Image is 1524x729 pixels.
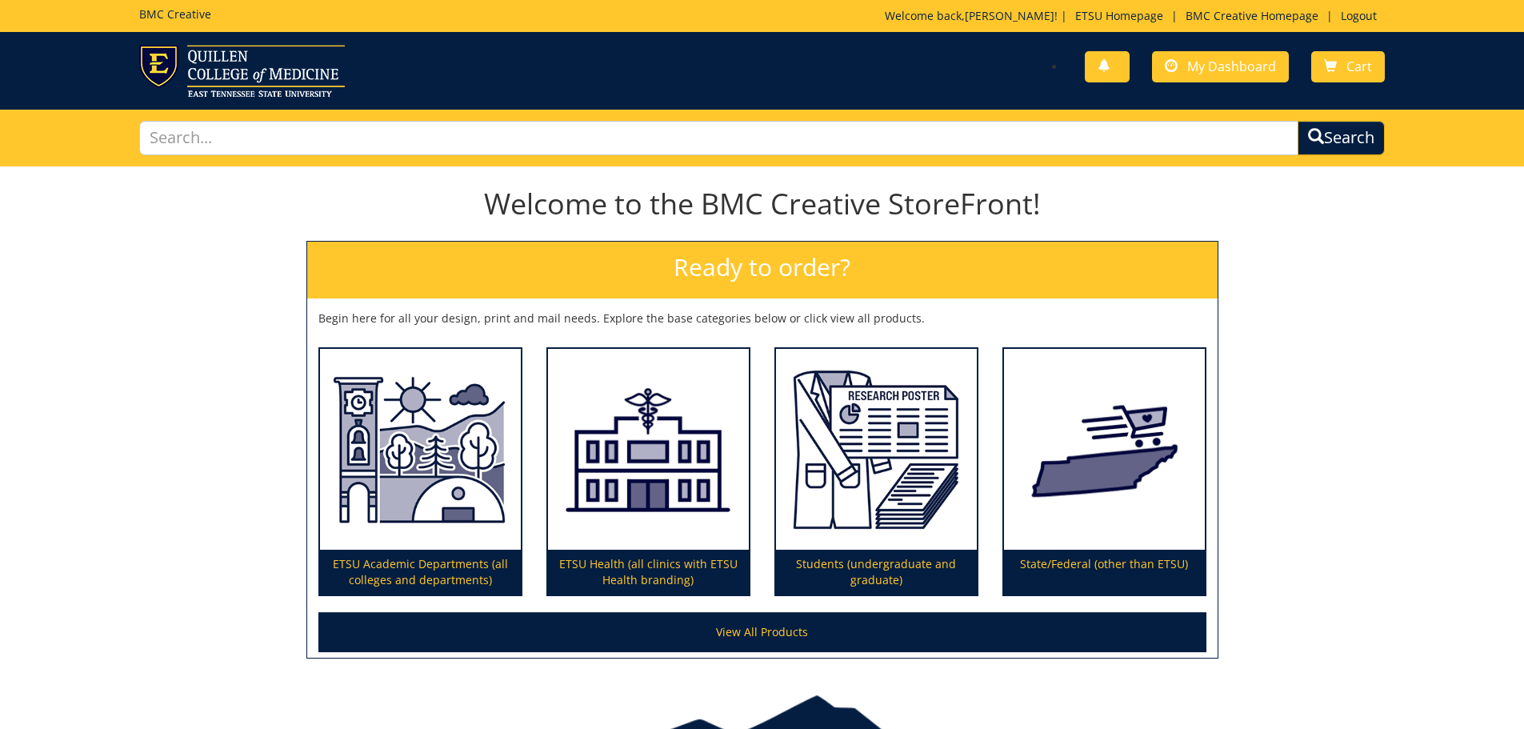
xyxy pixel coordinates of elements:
input: Search... [139,121,1299,155]
span: My Dashboard [1187,58,1276,75]
a: ETSU Health (all clinics with ETSU Health branding) [548,349,749,595]
a: ETSU Academic Departments (all colleges and departments) [320,349,521,595]
h5: BMC Creative [139,8,211,20]
a: State/Federal (other than ETSU) [1004,349,1205,595]
a: [PERSON_NAME] [965,8,1054,23]
img: ETSU Health (all clinics with ETSU Health branding) [548,349,749,551]
p: ETSU Health (all clinics with ETSU Health branding) [548,550,749,595]
a: View All Products [318,612,1206,652]
span: Cart [1346,58,1372,75]
a: Logout [1333,8,1385,23]
img: ETSU logo [139,45,345,97]
p: Students (undergraduate and graduate) [776,550,977,595]
img: ETSU Academic Departments (all colleges and departments) [320,349,521,551]
img: Students (undergraduate and graduate) [776,349,977,551]
a: Students (undergraduate and graduate) [776,349,977,595]
p: ETSU Academic Departments (all colleges and departments) [320,550,521,595]
p: State/Federal (other than ETSU) [1004,550,1205,595]
a: My Dashboard [1152,51,1289,82]
a: ETSU Homepage [1067,8,1171,23]
p: Welcome back, ! | | | [885,8,1385,24]
a: Cart [1311,51,1385,82]
a: BMC Creative Homepage [1178,8,1326,23]
button: Search [1298,121,1385,155]
h1: Welcome to the BMC Creative StoreFront! [306,188,1218,220]
h2: Ready to order? [307,242,1218,298]
p: Begin here for all your design, print and mail needs. Explore the base categories below or click ... [318,310,1206,326]
img: State/Federal (other than ETSU) [1004,349,1205,551]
